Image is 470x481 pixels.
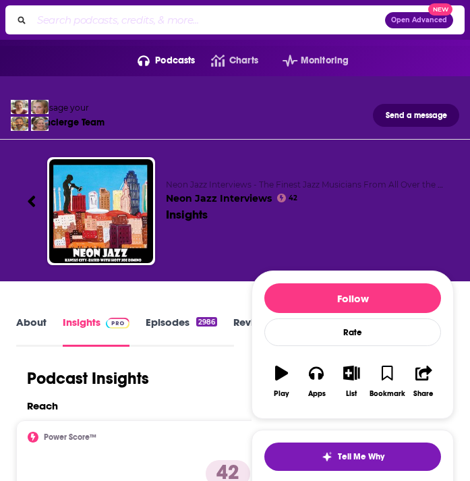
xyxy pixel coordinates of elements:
a: About [16,316,47,347]
span: Tell Me Why [338,451,384,462]
button: Send a message [373,104,459,127]
div: Share [413,389,434,398]
button: Apps [299,357,334,406]
button: Open AdvancedNew [385,12,453,28]
img: Jules Profile [31,100,49,114]
div: Message your [33,103,105,113]
div: Apps [308,389,326,398]
div: 2986 [196,317,217,327]
img: tell me why sparkle [322,451,332,462]
button: List [334,357,370,406]
h2: Reach [27,399,58,412]
a: Reviews [233,316,272,347]
h2: Neon Jazz Interviews [166,179,443,204]
button: open menu [121,50,196,72]
span: Neon Jazz Interviews - The Finest Jazz Musicians From All Over the Globe [166,179,461,190]
div: Search podcasts, credits, & more... [5,5,465,34]
span: Open Advanced [391,17,447,24]
span: New [428,3,452,16]
img: Barbara Profile [31,117,49,131]
button: Play [264,357,299,406]
div: Bookmark [370,389,405,398]
button: tell me why sparkleTell Me Why [264,443,441,471]
img: Sydney Profile [11,100,28,114]
input: Search podcasts, credits, & more... [32,9,385,31]
button: open menu [266,50,349,72]
h2: Power Score™ [44,432,96,442]
button: Follow [264,283,441,313]
span: 42 [289,196,297,201]
a: InsightsPodchaser Pro [63,316,129,347]
button: Share [406,357,441,406]
img: Jon Profile [11,117,28,131]
span: Podcasts [155,51,195,70]
div: Insights [166,207,208,222]
div: Rate [264,318,441,346]
div: Play [274,389,289,398]
img: Neon Jazz Interviews [49,159,153,263]
button: Bookmark [369,357,406,406]
img: Podchaser Pro [106,318,129,329]
div: List [346,389,357,398]
a: Charts [195,50,258,72]
h1: Podcast Insights [27,368,149,389]
span: Charts [229,51,258,70]
div: Concierge Team [33,117,105,128]
span: Monitoring [301,51,349,70]
a: Episodes2986 [146,316,217,347]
